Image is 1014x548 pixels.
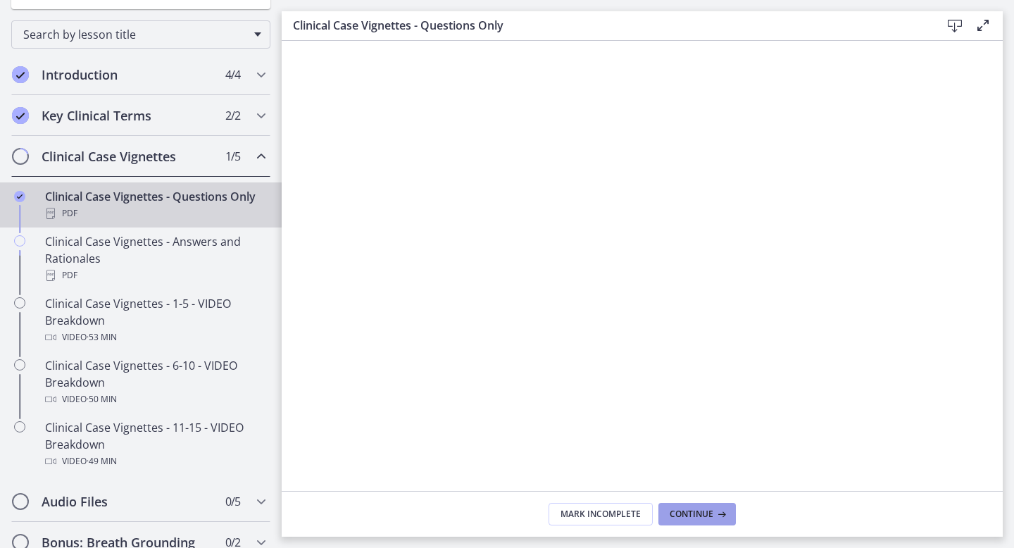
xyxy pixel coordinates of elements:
span: 4 / 4 [225,66,240,83]
i: Completed [14,191,25,202]
button: Mark Incomplete [549,503,653,525]
div: Clinical Case Vignettes - Questions Only [45,188,265,222]
span: 1 / 5 [225,148,240,165]
div: Clinical Case Vignettes - 1-5 - VIDEO Breakdown [45,295,265,346]
div: PDF [45,267,265,284]
div: Clinical Case Vignettes - Answers and Rationales [45,233,265,284]
div: PDF [45,205,265,222]
span: Mark Incomplete [561,509,641,520]
i: Completed [12,107,29,124]
span: · 50 min [87,391,117,408]
div: Search by lesson title [11,20,270,49]
h2: Audio Files [42,493,213,510]
span: · 49 min [87,453,117,470]
h2: Key Clinical Terms [42,107,213,124]
div: Video [45,453,265,470]
h3: Clinical Case Vignettes - Questions Only [293,17,918,34]
span: · 53 min [87,329,117,346]
span: Search by lesson title [23,27,247,42]
span: 2 / 2 [225,107,240,124]
span: 0 / 5 [225,493,240,510]
i: Completed [12,66,29,83]
div: Clinical Case Vignettes - 11-15 - VIDEO Breakdown [45,419,265,470]
h2: Introduction [42,66,213,83]
div: Video [45,329,265,346]
button: Continue [658,503,736,525]
div: Clinical Case Vignettes - 6-10 - VIDEO Breakdown [45,357,265,408]
h2: Clinical Case Vignettes [42,148,213,165]
div: Video [45,391,265,408]
span: Continue [670,509,713,520]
